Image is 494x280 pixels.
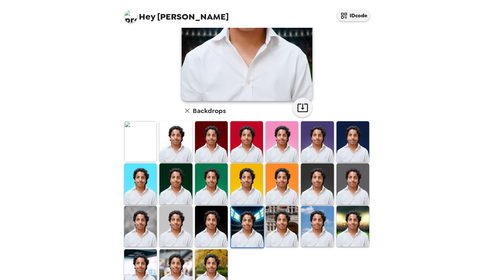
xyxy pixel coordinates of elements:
[124,121,157,162] img: Original
[124,10,137,23] img: profile pic
[124,7,229,21] span: [PERSON_NAME]
[193,106,226,116] h6: Backdrops
[139,11,155,23] span: Hey
[337,10,370,21] button: IDcode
